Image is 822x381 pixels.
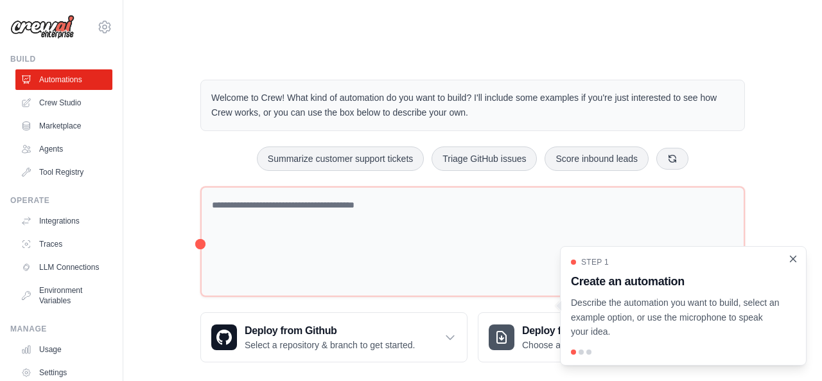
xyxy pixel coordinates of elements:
h3: Create an automation [571,272,780,290]
a: Marketplace [15,116,112,136]
a: Integrations [15,211,112,231]
p: Choose a zip file to upload. [522,339,631,351]
a: Traces [15,234,112,254]
a: Agents [15,139,112,159]
iframe: Chat Widget [758,319,822,381]
p: Select a repository & branch to get started. [245,339,415,351]
p: Describe the automation you want to build, select an example option, or use the microphone to spe... [571,296,780,339]
a: Environment Variables [15,280,112,311]
h3: Deploy from zip file [522,323,631,339]
button: Triage GitHub issues [432,146,537,171]
div: Build [10,54,112,64]
button: Close walkthrough [788,254,798,264]
a: Tool Registry [15,162,112,182]
button: Score inbound leads [545,146,649,171]
img: Logo [10,15,74,39]
div: Manage [10,324,112,334]
a: LLM Connections [15,257,112,278]
h3: Deploy from Github [245,323,415,339]
a: Automations [15,69,112,90]
p: Welcome to Crew! What kind of automation do you want to build? I'll include some examples if you'... [211,91,734,120]
button: Summarize customer support tickets [257,146,424,171]
span: Step 1 [581,257,609,267]
a: Usage [15,339,112,360]
div: Operate [10,195,112,206]
a: Crew Studio [15,93,112,113]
